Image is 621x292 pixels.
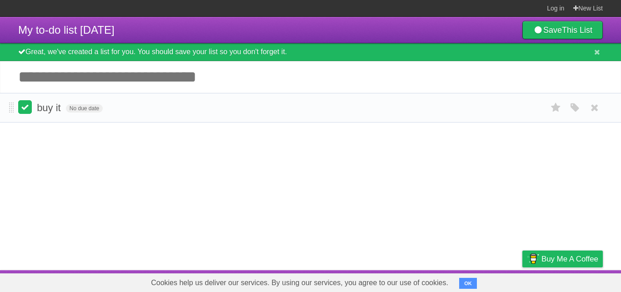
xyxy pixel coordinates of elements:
span: My to-do list [DATE] [18,24,115,36]
a: About [401,272,421,290]
span: Buy me a coffee [541,251,598,267]
label: Done [18,100,32,114]
img: Buy me a coffee [527,251,539,266]
a: Suggest a feature [546,272,603,290]
span: Cookies help us deliver our services. By using our services, you agree to our use of cookies. [142,274,457,292]
label: Star task [547,100,565,115]
button: OK [459,278,477,289]
a: Privacy [511,272,534,290]
a: SaveThis List [522,21,603,39]
span: buy it [37,102,63,113]
a: Terms [480,272,500,290]
span: No due date [66,104,103,113]
a: Buy me a coffee [522,251,603,267]
a: Developers [431,272,468,290]
b: This List [562,26,592,35]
